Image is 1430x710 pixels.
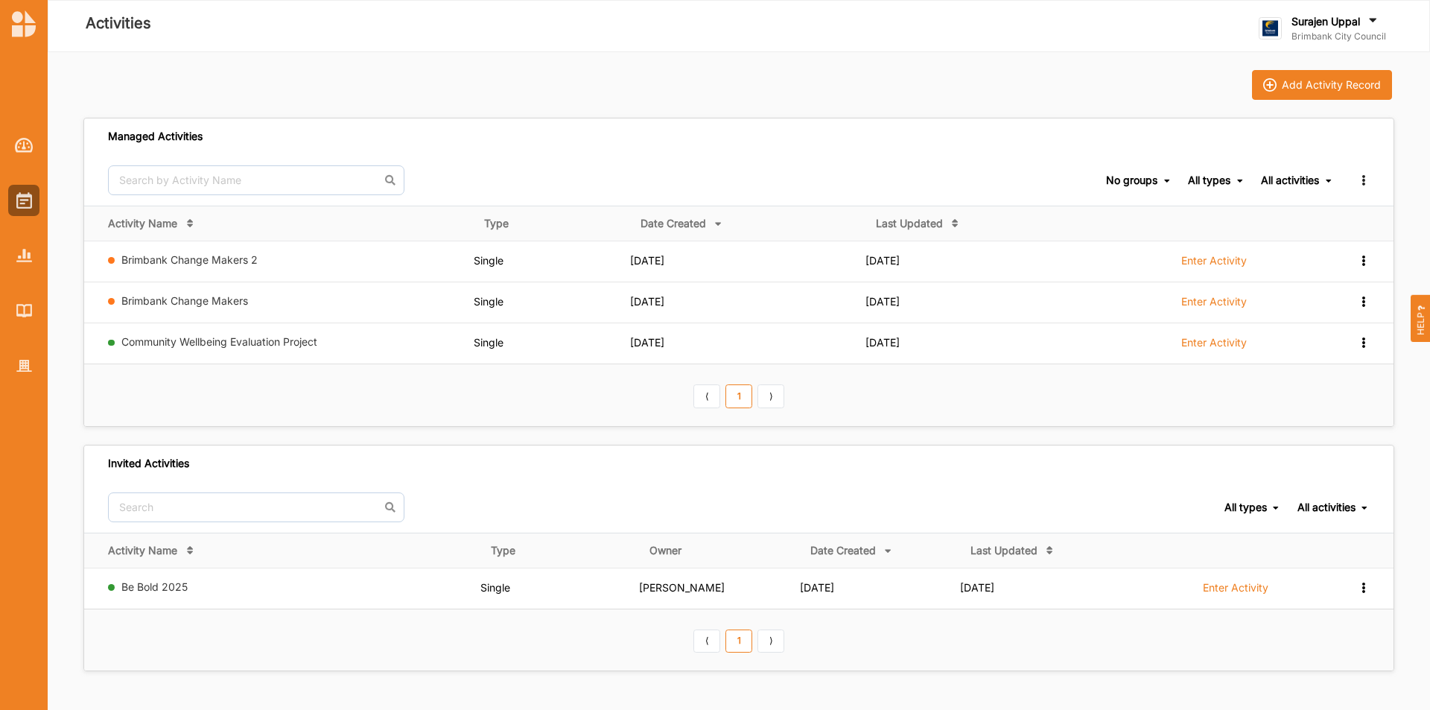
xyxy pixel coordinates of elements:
[480,533,639,568] th: Type
[12,10,36,37] img: logo
[108,492,404,522] input: Search
[691,382,787,408] div: Pagination Navigation
[474,336,503,349] span: Single
[1282,78,1381,92] div: Add Activity Record
[1188,174,1230,187] div: All types
[86,11,151,36] label: Activities
[108,544,177,557] div: Activity Name
[1181,295,1247,308] label: Enter Activity
[865,336,900,349] span: [DATE]
[1252,70,1392,100] button: iconAdd Activity Record
[480,581,510,594] span: Single
[16,192,32,209] img: Activities
[8,350,39,381] a: Organisation
[1181,253,1247,276] a: Enter Activity
[630,336,664,349] span: [DATE]
[800,581,834,594] span: [DATE]
[16,304,32,317] img: Library
[639,533,800,568] th: Owner
[1297,501,1356,514] div: All activities
[693,384,720,408] a: Previous item
[121,253,258,266] a: Brimbank Change Makers 2
[474,295,503,308] span: Single
[865,254,900,267] span: [DATE]
[108,130,203,143] div: Managed Activities
[693,630,720,653] a: Previous item
[639,581,725,594] span: [PERSON_NAME]
[474,254,503,267] span: Single
[630,295,664,308] span: [DATE]
[474,206,630,241] th: Type
[8,240,39,271] a: Reports
[15,138,34,153] img: Dashboard
[1291,31,1386,42] label: Brimbank City Council
[1181,335,1247,358] a: Enter Activity
[8,185,39,216] a: Activities
[121,294,248,307] a: Brimbank Change Makers
[1181,254,1247,267] label: Enter Activity
[1224,501,1267,514] div: All types
[1181,294,1247,317] a: Enter Activity
[757,384,784,408] a: Next item
[1203,581,1268,595] label: Enter Activity
[108,217,177,230] div: Activity Name
[970,544,1037,557] div: Last Updated
[960,581,994,594] span: [DATE]
[725,630,752,653] a: 1
[8,130,39,161] a: Dashboard
[8,295,39,326] a: Library
[16,360,32,373] img: Organisation
[876,217,943,230] div: Last Updated
[1203,580,1268,603] a: Enter Activity
[1291,15,1360,28] label: Surajen Uppal
[1263,78,1277,92] img: icon
[725,384,752,408] a: 1
[1181,336,1247,349] label: Enter Activity
[108,457,189,470] div: Invited Activities
[1261,174,1319,187] div: All activities
[757,630,784,653] a: Next item
[641,217,706,230] div: Date Created
[865,295,900,308] span: [DATE]
[16,249,32,262] img: Reports
[121,580,188,593] a: Be Bold 2025
[630,254,664,267] span: [DATE]
[1106,174,1157,187] div: No groups
[691,627,787,653] div: Pagination Navigation
[108,165,404,195] input: Search by Activity Name
[1259,17,1282,40] img: logo
[121,335,317,348] a: Community Wellbeing Evaluation Project
[810,544,876,557] div: Date Created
